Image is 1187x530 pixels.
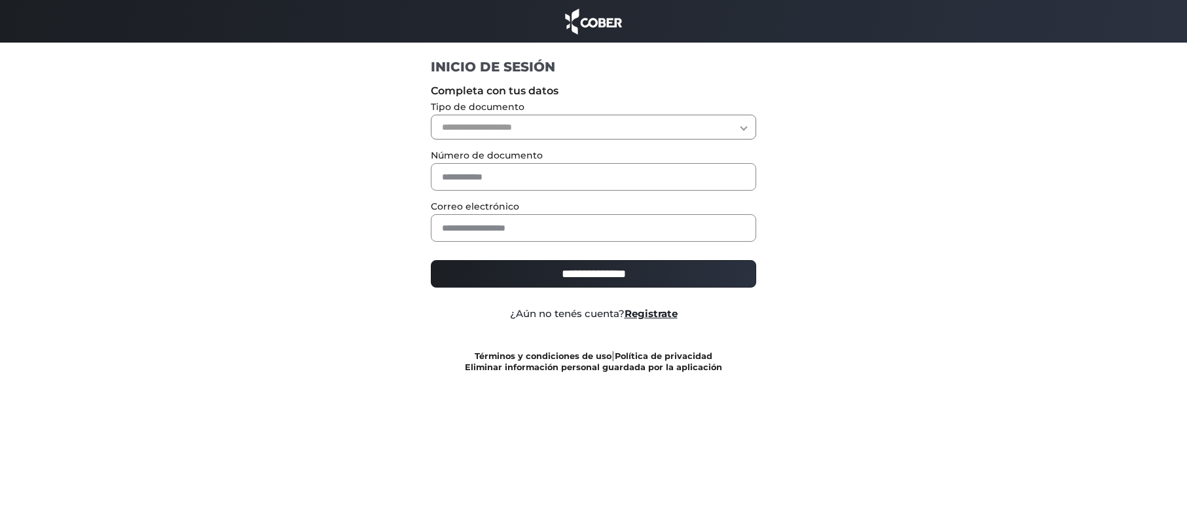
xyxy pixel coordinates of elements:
[615,351,712,361] a: Política de privacidad
[475,351,612,361] a: Términos y condiciones de uso
[625,307,678,320] a: Registrate
[431,201,756,212] label: Correo electrónico
[421,309,766,319] div: ¿Aún no tenés cuenta?
[421,350,766,373] div: |
[431,102,756,112] label: Tipo de documento
[562,7,626,36] img: cober_marca.png
[465,362,722,372] a: Eliminar información personal guardada por la aplicación
[431,58,756,75] h1: INICIO DE SESIÓN
[431,150,756,161] label: Número de documento
[431,86,756,96] label: Completa con tus datos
